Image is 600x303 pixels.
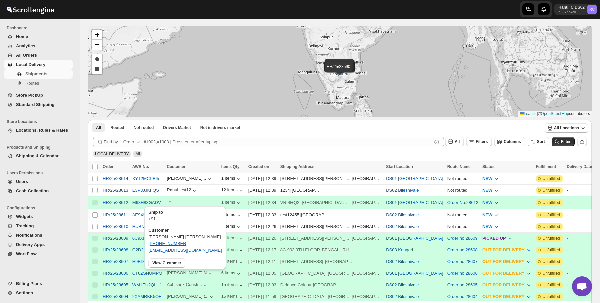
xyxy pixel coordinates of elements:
div: 19 items [221,247,244,254]
span: Store Locations [7,119,75,124]
span: Settings [16,290,33,295]
button: Claimable [159,123,195,132]
button: H9BD1NWLT5 [132,259,161,264]
button: Columns [494,137,525,146]
div: [GEOGRAPHIC_DATA] [352,270,382,277]
img: Marker [334,64,344,72]
button: Tracking [4,221,73,231]
span: NEW [482,176,492,181]
div: [DATE] | 12:11 [248,258,276,265]
div: [GEOGRAPHIC_DATA] [325,258,355,265]
span: OUT FOR DELIVERY [482,259,525,264]
div: 6 items [221,270,242,277]
span: WorkFlow [16,251,37,256]
img: Marker [335,66,345,74]
div: - [567,282,592,288]
button: OUT FOR DELIVERY [478,291,536,302]
div: [GEOGRAPHIC_DATA], [GEOGRAPHIC_DATA] [280,293,350,300]
button: Unrouted [130,123,158,132]
button: DS01 [GEOGRAPHIC_DATA] [386,200,443,205]
span: Unfulfilled [543,247,560,253]
span: Users [16,179,28,184]
button: 12 items [221,187,244,194]
span: Columns [504,139,521,144]
div: [DATE] | 11:59 [248,293,276,300]
button: DS02 Bileshivale [386,259,419,264]
span: Fulfillment [536,164,556,169]
div: - [567,247,592,253]
div: test12455 [280,212,299,218]
span: LOCAL DELIVERY [95,152,129,156]
button: DS02 Bileshivale [386,224,419,229]
span: Rahul C DS02 [587,5,597,14]
button: Order no 28605 [447,282,478,287]
button: HR/25/28606 [103,271,128,276]
span: AWB No. [132,164,149,169]
span: Drivers Market [163,125,191,130]
span: Notifications [16,233,42,238]
button: DS02 Bileshivale [386,294,419,299]
button: DS02 Bileshivale [386,188,419,193]
button: DS02 Bileshivale [386,282,419,287]
span: Unfulfilled [543,212,560,218]
span: NEW [482,224,492,229]
button: Un-claimable [196,123,244,132]
p: b607ea-2b [558,10,585,14]
button: [PERSON_NAME]... [167,176,213,182]
button: Users [4,177,73,186]
div: Defence Colony [280,282,311,288]
div: [GEOGRAPHIC_DATA] [313,282,343,288]
span: Unfulfilled [543,259,560,264]
span: Unfulfilled [543,271,560,276]
button: OUT FOR DELIVERY [478,280,536,290]
span: Tracking [16,223,34,228]
span: Locations, Rules & Rates [16,128,68,133]
div: | [280,247,382,253]
button: 2XAMRKK5OF [132,294,161,299]
button: Order No.28612 [447,200,478,205]
button: Abhishek Constr... [167,282,209,289]
button: Billing Plans [4,279,73,288]
button: Shipments [4,69,73,79]
button: DS01 [GEOGRAPHIC_DATA] [386,176,443,181]
span: − [95,40,99,49]
span: Cash Collection [16,188,49,193]
button: Order no 28609 [447,236,478,241]
p: Rahul C DS02 [558,5,585,10]
span: Unfulfilled [543,282,560,288]
div: - [567,293,592,300]
span: NEW [482,188,492,193]
div: [GEOGRAPHIC_DATA] [301,212,331,218]
div: 5 items [221,224,242,230]
button: NEW [478,221,504,232]
a: OpenStreetMap [541,111,569,116]
div: HR/25/28605 [103,282,128,287]
div: [DATE] | 12:05 [248,270,276,277]
a: View Customer [148,258,185,268]
button: Analytics [4,41,73,51]
span: Standard Shipping [16,102,55,107]
span: Unfulfilled [543,200,560,205]
img: Marker [335,66,345,73]
span: All Orders [16,53,37,58]
div: HR/25/28612 [103,200,128,205]
div: Open chat [572,276,592,296]
div: - [567,199,592,206]
button: NEW [478,197,504,208]
a: Zoom out [92,40,102,50]
button: HR/25/28608 [103,247,128,252]
span: Shipping & Calendar [16,153,59,158]
span: View Customer [152,260,181,266]
button: Routes [4,79,73,88]
div: © contributors [518,111,592,117]
button: HR/25/28614 [103,176,128,181]
div: HR/25/28609 [103,236,128,241]
button: Filter [552,137,575,146]
button: Settings [4,288,73,298]
div: | [280,258,382,265]
button: 15 items [221,259,244,265]
span: OUT FOR DELIVERY [482,282,525,287]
